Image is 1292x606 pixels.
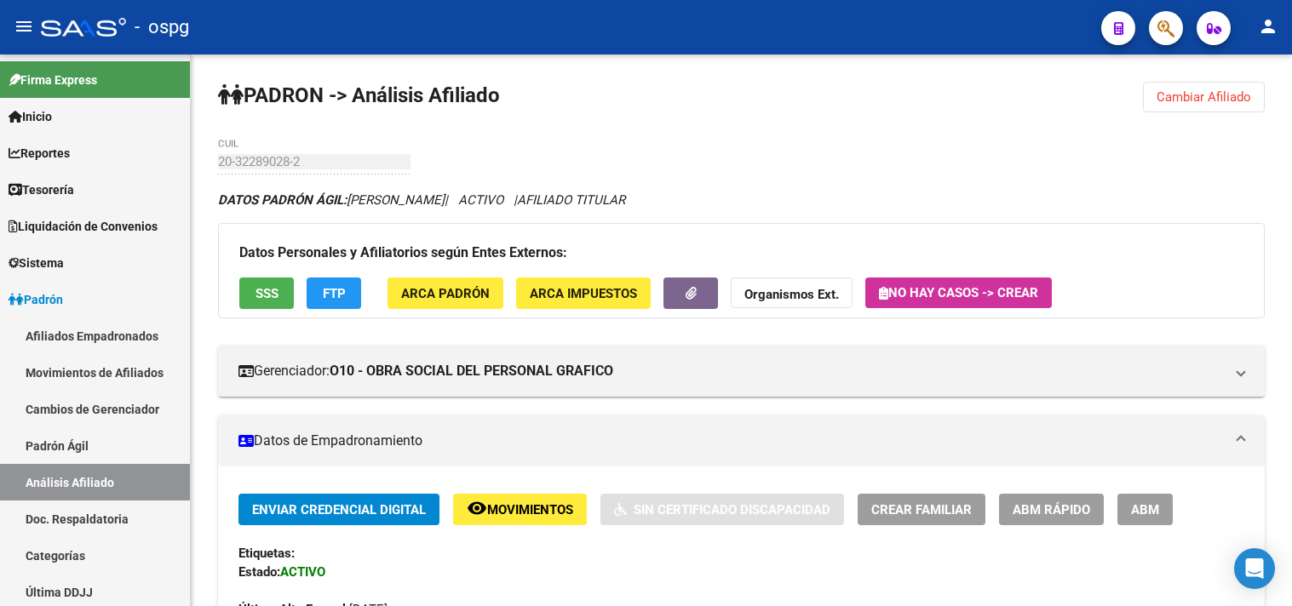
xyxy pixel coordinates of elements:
button: Crear Familiar [858,494,985,525]
span: ABM [1131,502,1159,517]
span: Firma Express [9,71,97,89]
button: FTP [307,277,361,309]
span: No hay casos -> Crear [879,285,1038,300]
strong: DATOS PADRÓN ÁGIL: [218,192,347,208]
span: Movimientos [487,502,573,517]
strong: Organismos Ext. [744,287,839,302]
button: Sin Certificado Discapacidad [600,494,844,525]
button: No hay casos -> Crear [865,277,1052,308]
h3: Datos Personales y Afiliatorios según Entes Externos: [239,241,1243,265]
div: Open Intercom Messenger [1234,548,1275,589]
span: Inicio [9,107,52,126]
mat-icon: menu [14,16,34,37]
span: Cambiar Afiliado [1157,89,1251,105]
span: Sistema [9,254,64,272]
button: Enviar Credencial Digital [238,494,439,525]
mat-expansion-panel-header: Gerenciador:O10 - OBRA SOCIAL DEL PERSONAL GRAFICO [218,346,1265,397]
span: - ospg [135,9,189,46]
button: ARCA Padrón [388,277,503,309]
span: Sin Certificado Discapacidad [634,502,830,517]
span: ABM Rápido [1013,502,1090,517]
span: [PERSON_NAME] [218,192,445,208]
span: SSS [256,286,278,301]
i: | ACTIVO | [218,192,625,208]
button: Movimientos [453,494,587,525]
strong: Etiquetas: [238,546,295,561]
span: ARCA Padrón [401,286,490,301]
span: Tesorería [9,180,74,199]
span: Liquidación de Convenios [9,217,158,236]
span: AFILIADO TITULAR [517,192,625,208]
button: ARCA Impuestos [516,277,651,309]
strong: PADRON -> Análisis Afiliado [218,83,500,107]
mat-expansion-panel-header: Datos de Empadronamiento [218,415,1265,466]
strong: Estado: [238,564,280,580]
mat-icon: remove_red_eye [467,498,487,518]
span: Crear Familiar [871,502,972,517]
button: Cambiar Afiliado [1143,82,1265,112]
strong: O10 - OBRA SOCIAL DEL PERSONAL GRAFICO [330,362,613,380]
span: FTP [323,286,346,301]
button: ABM [1117,494,1173,525]
button: SSS [239,277,294,309]
span: ARCA Impuestos [530,286,637,301]
span: Padrón [9,290,63,309]
span: Reportes [9,144,70,163]
strong: ACTIVO [280,564,325,580]
button: ABM Rápido [999,494,1104,525]
span: Enviar Credencial Digital [252,502,426,517]
button: Organismos Ext. [731,277,853,309]
mat-icon: person [1258,16,1278,37]
mat-panel-title: Datos de Empadronamiento [238,432,1224,450]
mat-panel-title: Gerenciador: [238,362,1224,380]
